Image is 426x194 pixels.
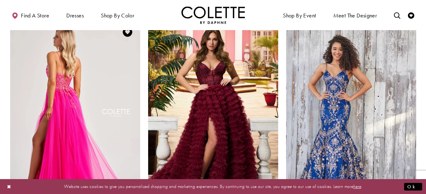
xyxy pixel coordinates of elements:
[406,6,416,24] a: Check Wishlist
[181,6,245,24] a: Visit Home Page
[66,12,84,19] span: Dresses
[404,183,422,191] button: Submit Dialog
[4,181,15,192] button: Close Dialog
[392,6,402,24] a: Toggle search
[281,6,318,24] span: Shop By Event
[283,12,316,19] span: Shop By Event
[10,6,51,24] a: Find a store
[101,12,134,19] span: Shop by color
[21,12,49,19] span: Find a store
[333,12,377,19] span: Meet the designer
[332,6,379,24] a: Meet the designer
[46,182,380,191] p: Website uses cookies to give you personalized shopping and marketing experiences. By continuing t...
[65,6,85,24] span: Dresses
[181,6,245,24] img: Colette by Daphne
[99,6,136,24] span: Shop by color
[121,25,134,39] a: Add to Wishlist
[353,183,361,190] a: here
